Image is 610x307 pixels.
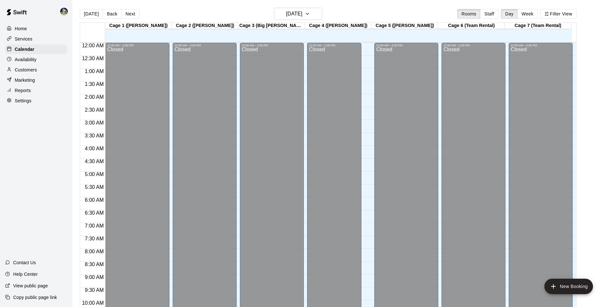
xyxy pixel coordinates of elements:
div: Cage 6 (Team Rental) [438,23,505,29]
button: Back [103,9,122,19]
div: 12:00 AM – 2:00 PM [376,44,436,47]
span: 8:30 AM [83,262,105,267]
a: Home [5,24,67,33]
span: 4:30 AM [83,159,105,164]
p: Copy public page link [13,294,57,301]
p: Settings [15,98,32,104]
span: 7:00 AM [83,223,105,228]
button: Day [501,9,518,19]
span: 7:30 AM [83,236,105,241]
button: Filter View [540,9,576,19]
img: Chad Bell [60,8,68,15]
button: Rooms [457,9,480,19]
span: 6:00 AM [83,197,105,203]
p: Marketing [15,77,35,83]
span: 1:30 AM [83,81,105,87]
span: 6:30 AM [83,210,105,216]
p: Help Center [13,271,38,277]
div: Cage 5 ([PERSON_NAME]) [371,23,438,29]
span: 1:00 AM [83,69,105,74]
a: Settings [5,96,67,106]
p: Customers [15,67,37,73]
div: 12:00 AM – 2:00 PM [309,44,360,47]
button: add [544,279,593,294]
span: 5:00 AM [83,172,105,177]
button: Next [121,9,139,19]
div: Cage 3 (Big [PERSON_NAME]) [238,23,305,29]
div: 12:00 AM – 2:00 PM [443,44,504,47]
p: Services [15,36,32,42]
div: 12:00 AM – 2:00 PM [107,44,167,47]
span: 10:00 AM [80,300,105,306]
span: 9:30 AM [83,287,105,293]
div: Cage 7 (Team Rental) [505,23,571,29]
p: Availability [15,56,37,63]
a: Customers [5,65,67,75]
span: 12:00 AM [80,43,105,48]
div: Chad Bell [59,5,72,18]
a: Calendar [5,44,67,54]
p: Contact Us [13,259,36,266]
span: 8:00 AM [83,249,105,254]
span: 3:00 AM [83,120,105,126]
button: [DATE] [80,9,103,19]
h6: [DATE] [286,9,302,18]
div: 12:00 AM – 2:00 PM [511,44,571,47]
p: Reports [15,87,31,94]
a: Availability [5,55,67,64]
span: 5:30 AM [83,184,105,190]
span: 2:30 AM [83,107,105,113]
div: 12:00 AM – 2:00 PM [242,44,302,47]
button: [DATE] [274,8,322,20]
p: Calendar [15,46,34,52]
div: Cage 1 ([PERSON_NAME]) [105,23,172,29]
a: Marketing [5,75,67,85]
span: 12:30 AM [80,56,105,61]
button: Week [517,9,538,19]
span: 2:00 AM [83,94,105,100]
p: Home [15,25,27,32]
span: 9:00 AM [83,274,105,280]
span: 3:30 AM [83,133,105,138]
p: View public page [13,283,48,289]
a: Services [5,34,67,44]
a: Reports [5,86,67,95]
div: 12:00 AM – 2:00 PM [175,44,235,47]
button: Staff [480,9,498,19]
span: 4:00 AM [83,146,105,151]
div: Cage 4 ([PERSON_NAME]) [305,23,371,29]
div: Cage 2 ([PERSON_NAME]) [172,23,238,29]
